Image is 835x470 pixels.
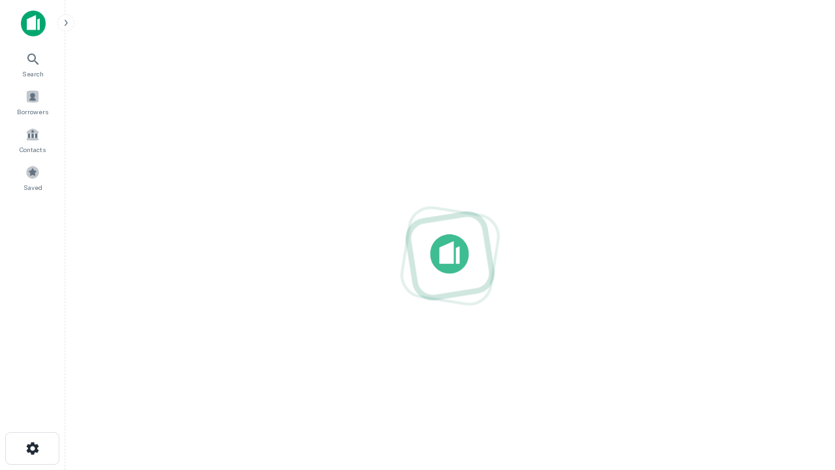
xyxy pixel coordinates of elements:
span: Search [22,69,44,79]
span: Contacts [20,144,46,155]
span: Borrowers [17,106,48,117]
img: capitalize-icon.png [21,10,46,37]
span: Saved [23,182,42,193]
iframe: Chat Widget [770,324,835,386]
a: Contacts [4,122,61,157]
a: Search [4,46,61,82]
a: Borrowers [4,84,61,119]
a: Saved [4,160,61,195]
